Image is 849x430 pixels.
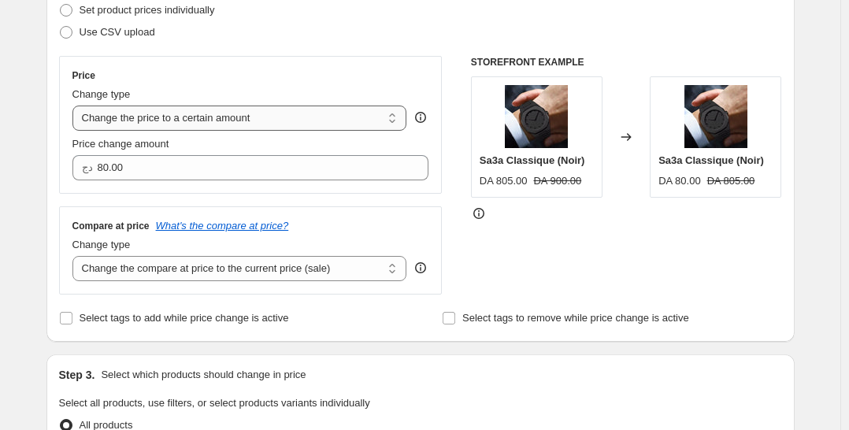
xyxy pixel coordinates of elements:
span: Set product prices individually [80,4,215,16]
span: Price change amount [72,138,169,150]
strike: DA 900.00 [533,173,581,189]
span: Sa3a Classique (Noir) [480,154,585,166]
span: Change type [72,88,131,100]
span: دج [82,161,93,173]
div: help [413,109,428,125]
button: What's the compare at price? [156,220,289,232]
h6: STOREFRONT EXAMPLE [471,56,782,69]
div: help [413,260,428,276]
span: Select all products, use filters, or select products variants individually [59,397,370,409]
span: Sa3a Classique (Noir) [658,154,764,166]
img: 547239569_1812005430200850_1934556600299434129_n_80x.jpg [684,85,747,148]
h3: Compare at price [72,220,150,232]
span: Select tags to add while price change is active [80,312,289,324]
h3: Price [72,69,95,82]
div: DA 80.00 [658,173,701,189]
h2: Step 3. [59,367,95,383]
input: 80.00 [98,155,406,180]
span: Change type [72,239,131,250]
span: Use CSV upload [80,26,155,38]
div: DA 805.00 [480,173,528,189]
p: Select which products should change in price [101,367,306,383]
strike: DA 805.00 [707,173,755,189]
img: 547239569_1812005430200850_1934556600299434129_n_80x.jpg [505,85,568,148]
span: Select tags to remove while price change is active [462,312,689,324]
